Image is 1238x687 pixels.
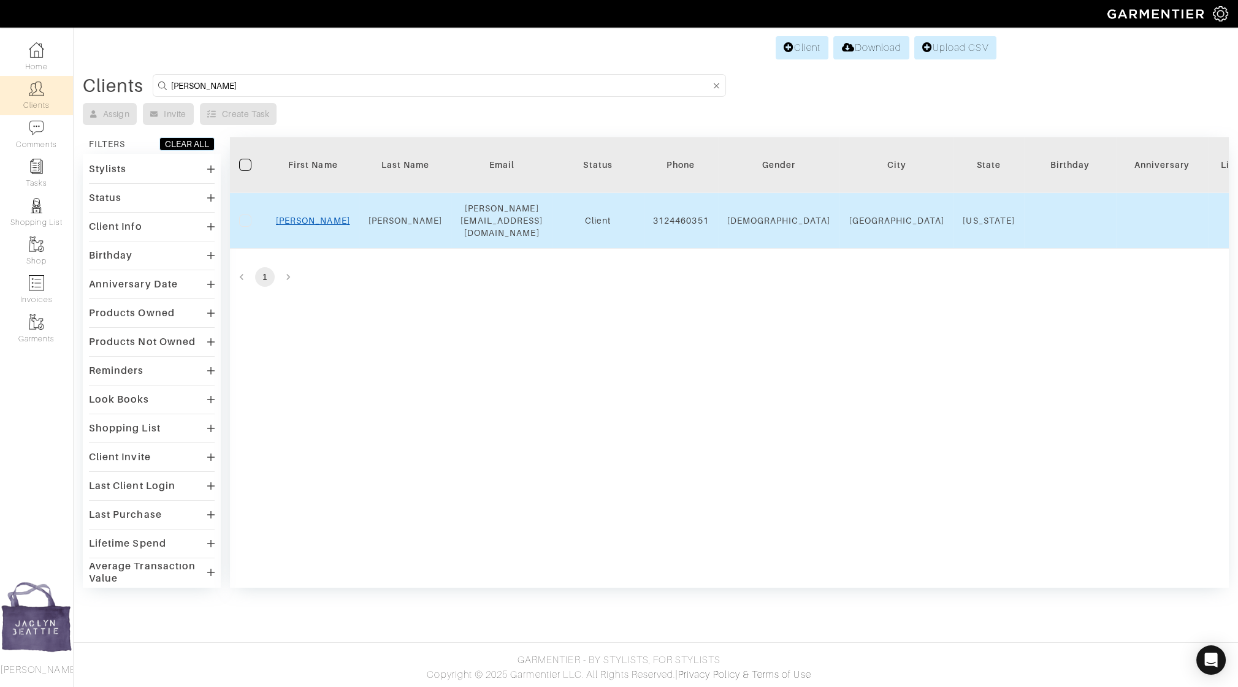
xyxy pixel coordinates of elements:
img: comment-icon-a0a6a9ef722e966f86d9cbdc48e553b5cf19dbc54f86b18d962a5391bc8f6eb6.png [29,120,44,135]
div: Look Books [89,393,150,406]
div: Email [460,159,543,171]
div: Lifetime Spend [89,537,166,550]
div: FILTERS [89,138,125,150]
div: City [849,159,944,171]
div: Birthday [1033,159,1107,171]
a: Client [776,36,828,59]
input: Search by name, email, phone, city, or state [171,78,710,93]
div: 3124460351 [653,214,709,227]
div: Stylists [89,163,126,175]
div: First Name [276,159,350,171]
div: Last Purchase [89,509,162,521]
div: Open Intercom Messenger [1196,645,1226,675]
button: page 1 [255,267,275,287]
div: Average Transaction Value [89,560,207,585]
div: Phone [653,159,709,171]
div: Anniversary [1125,159,1199,171]
div: Last Name [369,159,443,171]
div: Last Client Login [89,480,175,492]
div: [DEMOGRAPHIC_DATA] [727,214,831,227]
th: Toggle SortBy [1116,137,1208,193]
div: Shopping List [89,422,161,435]
button: CLEAR ALL [159,137,215,151]
div: State [963,159,1015,171]
div: [US_STATE] [963,214,1015,227]
img: garmentier-logo-header-white-b43fb05a5012e4ada735d5af1a66efaba907eab6374d6393d1fbf88cb4ef424d.png [1101,3,1213,25]
img: reminder-icon-8004d30b9f0a5d33ae49ab947aed9ed385cf756f9e5892f1edd6e32f2345188e.png [29,159,44,174]
div: Products Not Owned [89,336,196,348]
div: CLEAR ALL [165,138,209,150]
div: [GEOGRAPHIC_DATA] [849,214,944,227]
img: clients-icon-6bae9207a08558b7cb47a8932f037763ab4055f8c8b6bfacd5dc20c3e0201464.png [29,81,44,96]
th: Toggle SortBy [1024,137,1116,193]
img: gear-icon-white-bd11855cb880d31180b6d7d6211b90ccbf57a29d726f0c71d8c61bd08dd39cc2.png [1213,6,1228,21]
div: Birthday [89,249,132,262]
img: garments-icon-b7da505a4dc4fd61783c78ac3ca0ef83fa9d6f193b1c9dc38574b1d14d53ca28.png [29,314,44,330]
img: orders-icon-0abe47150d42831381b5fb84f609e132dff9fe21cb692f30cb5eec754e2cba89.png [29,275,44,290]
th: Toggle SortBy [552,137,644,193]
img: stylists-icon-eb353228a002819b7ec25b43dbf5f0378dd9e0616d9560372ff212230b889e62.png [29,198,44,213]
img: garments-icon-b7da505a4dc4fd61783c78ac3ca0ef83fa9d6f193b1c9dc38574b1d14d53ca28.png [29,237,44,252]
th: Toggle SortBy [359,137,452,193]
a: [PERSON_NAME] [276,216,350,226]
div: Status [89,192,121,204]
div: Gender [727,159,831,171]
div: Client Info [89,221,142,233]
th: Toggle SortBy [718,137,840,193]
div: Products Owned [89,307,175,319]
a: Upload CSV [914,36,996,59]
span: Copyright © 2025 Garmentier LLC. All Rights Reserved. [427,669,675,680]
div: Client Invite [89,451,151,463]
img: dashboard-icon-dbcd8f5a0b271acd01030246c82b418ddd0df26cd7fceb0bd07c9910d44c42f6.png [29,42,44,58]
a: [PERSON_NAME] [369,216,443,226]
a: Privacy Policy & Terms of Use [678,669,811,680]
div: Clients [83,80,143,92]
div: Anniversary Date [89,278,178,290]
div: Client [561,214,635,227]
div: Status [561,159,635,171]
div: [PERSON_NAME][EMAIL_ADDRESS][DOMAIN_NAME] [460,202,543,239]
a: Download [833,36,909,59]
th: Toggle SortBy [267,137,359,193]
nav: pagination navigation [230,267,1229,287]
div: Reminders [89,365,143,377]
